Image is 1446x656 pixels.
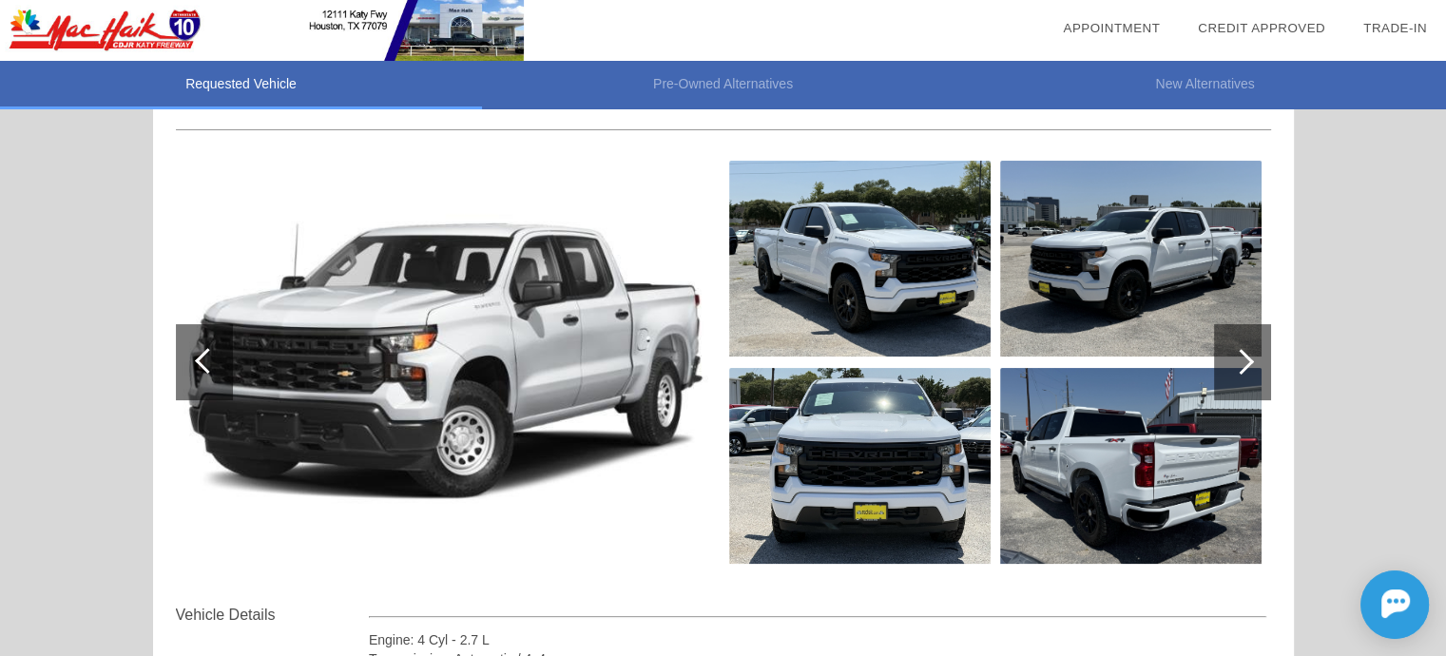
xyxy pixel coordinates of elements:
img: 4.jpg [1000,161,1262,357]
li: New Alternatives [964,61,1446,109]
img: 2.jpg [729,161,991,357]
a: Credit Approved [1198,21,1325,35]
iframe: Chat Assistance [1275,553,1446,656]
img: 1.jpg [176,161,715,564]
img: 5.jpg [1000,368,1262,564]
img: 3.jpg [729,368,991,564]
div: Engine: 4 Cyl - 2.7 L [369,630,1267,649]
a: Trade-In [1363,21,1427,35]
li: Pre-Owned Alternatives [482,61,964,109]
div: Vehicle Details [176,604,369,627]
a: Appointment [1063,21,1160,35]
